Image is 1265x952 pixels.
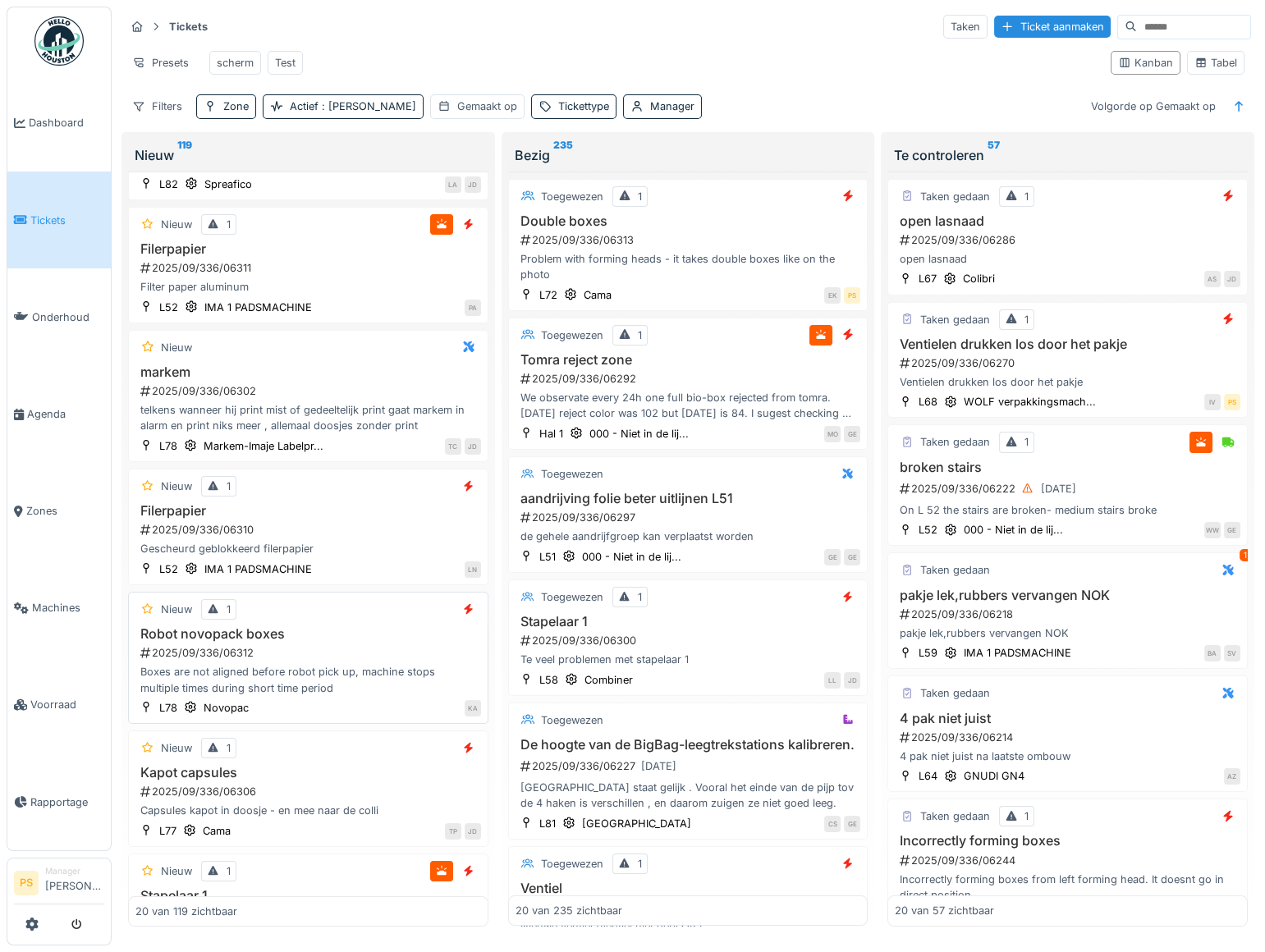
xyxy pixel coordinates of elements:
[7,365,111,462] a: Agenda
[516,652,861,667] div: Te veel problemen met stapelaar 1
[516,491,861,506] h3: aandrijving folie beter uitlijnen L51
[159,176,178,192] div: L82
[920,434,990,450] div: Taken gedaan
[895,374,1240,390] div: Ventielen drukken los door het pakje
[1204,394,1221,410] div: IV
[638,589,642,605] div: 1
[898,853,1240,868] div: 2025/09/336/06244
[204,438,323,454] div: Markem-Imaje Labelpr...
[638,327,642,343] div: 1
[898,606,1240,622] div: 2025/09/336/06218
[26,503,104,519] span: Zones
[163,19,214,34] strong: Tickets
[7,172,111,268] a: Tickets
[125,94,190,118] div: Filters
[994,16,1111,38] div: Ticket aanmaken
[135,626,481,642] h3: Robot novopack boxes
[844,426,860,442] div: GE
[135,803,481,818] div: Capsules kapot in doosje - en mee naar de colli
[894,145,1241,165] div: Te controleren
[7,463,111,560] a: Zones
[541,712,603,728] div: Toegewezen
[516,352,861,368] h3: Tomra reject zone
[920,562,990,578] div: Taken gedaan
[895,833,1240,849] h3: Incorrectly forming boxes
[465,700,481,716] div: KA
[516,780,861,811] div: [GEOGRAPHIC_DATA] staat gelijk . Vooral het einde van de pijp tov de 4 haken is verschillen , en ...
[14,865,104,904] a: PS Manager[PERSON_NAME]
[161,863,192,879] div: Nieuw
[895,904,994,919] div: 20 van 57 zichtbaar
[125,51,196,75] div: Presets
[457,98,517,114] div: Gemaakt op
[227,740,231,756] div: 1
[227,602,231,617] div: 1
[1118,55,1173,71] div: Kanban
[824,287,841,304] div: EK
[1204,645,1221,661] div: BA
[824,426,841,442] div: MO
[584,287,612,303] div: Cama
[159,438,177,454] div: L78
[539,549,556,565] div: L51
[558,98,609,114] div: Tickettype
[516,251,861,282] div: Problem with forming heads - it takes double boxes like on the photo
[45,865,104,877] div: Manager
[1194,55,1237,71] div: Tabel
[920,312,990,327] div: Taken gedaan
[465,823,481,840] div: JD
[1024,808,1029,824] div: 1
[203,823,231,839] div: Cama
[135,364,481,380] h3: markem
[161,602,192,617] div: Nieuw
[963,271,995,286] div: Colibri
[465,176,481,193] div: JD
[895,748,1240,764] div: 4 pak niet juist na laatste ombouw
[895,872,1240,903] div: Incorrectly forming boxes from left forming head. It doesnt go in direct position
[515,145,862,165] div: Bezig
[139,383,481,399] div: 2025/09/336/06302
[30,213,104,228] span: Tickets
[7,75,111,172] a: Dashboard
[1041,481,1076,497] div: [DATE]
[1024,189,1029,204] div: 1
[516,390,861,421] div: We observate every 24h one full bio-box rejected from tomra. [DATE] reject color was 102 but [DAT...
[7,560,111,657] a: Machines
[582,549,681,565] div: 000 - Niet in de lij...
[895,502,1240,518] div: On L 52 the stairs are broken- medium stairs broke
[7,268,111,365] a: Onderhoud
[895,213,1240,229] h3: open lasnaad
[161,217,192,232] div: Nieuw
[844,549,860,565] div: GE
[964,394,1096,410] div: WOLF verpakkingsmach...
[1024,312,1029,327] div: 1
[161,740,192,756] div: Nieuw
[1204,271,1221,287] div: AS
[1084,94,1223,118] div: Volgorde op Gemaakt op
[589,426,689,442] div: 000 - Niet in de lij...
[135,541,481,556] div: Gescheurd geblokkeerd filerpapier
[964,768,1024,784] div: GNUDI GN4
[135,664,481,695] div: Boxes are not aligned before robot pick up, machine stops multiple times during short time period
[204,700,249,716] div: Novopac
[465,561,481,578] div: LN
[27,406,104,422] span: Agenda
[824,672,841,689] div: LL
[919,394,937,410] div: L68
[638,856,642,872] div: 1
[45,865,104,900] li: [PERSON_NAME]
[1240,549,1251,561] div: 1
[898,232,1240,248] div: 2025/09/336/06286
[519,633,861,648] div: 2025/09/336/06300
[139,260,481,276] div: 2025/09/336/06311
[516,881,861,896] h3: Ventiel
[516,213,861,229] h3: Double boxes
[204,300,312,315] div: IMA 1 PADSMACHINE
[638,189,642,204] div: 1
[445,176,461,193] div: LA
[135,904,237,919] div: 20 van 119 zichtbaar
[898,355,1240,371] div: 2025/09/336/06270
[161,340,192,355] div: Nieuw
[290,98,416,114] div: Actief
[920,808,990,824] div: Taken gedaan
